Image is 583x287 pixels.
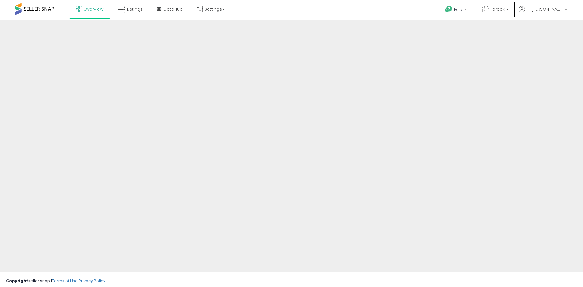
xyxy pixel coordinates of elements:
span: Listings [127,6,143,12]
i: Get Help [445,5,452,13]
span: Overview [84,6,103,12]
a: Help [440,1,472,20]
a: Hi [PERSON_NAME] [519,6,567,20]
span: Help [454,7,462,12]
span: Hi [PERSON_NAME] [527,6,563,12]
span: DataHub [164,6,183,12]
span: Torack [490,6,505,12]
